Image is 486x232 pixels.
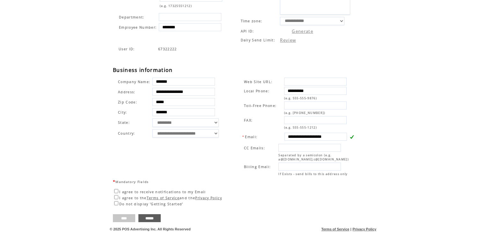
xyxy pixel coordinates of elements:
span: Toll-Free Phone: [244,103,276,108]
span: Web Site URL: [244,80,272,84]
span: Do not display 'Getting Started' [119,202,183,206]
span: Country: [118,131,135,136]
span: | [350,227,351,231]
span: Indicates the agent code for sign up page with sales agent or reseller tracking code [119,47,135,51]
span: Mandatory Fields [115,179,149,184]
span: If Exists - send bills to this address only [278,172,348,176]
span: State: [118,120,150,125]
span: I agree to the [119,196,147,200]
span: Daily Send Limit: [241,38,276,42]
span: FAX: [244,118,253,123]
span: (e.g. 17325551212) [160,4,192,8]
span: Indicates the agent code for sign up page with sales agent or reseller tracking code [158,47,177,51]
a: Generate [292,28,313,34]
a: Privacy Policy [195,196,222,200]
img: v.gif [350,135,354,139]
span: Email: [245,135,257,139]
span: API ID: [241,29,254,33]
a: Review [280,37,296,43]
span: Address: [118,90,136,94]
span: Company Name: [118,80,150,84]
span: (e.g. [PHONE_NUMBER]) [284,111,326,115]
span: Separated by a semicolon (e.g. a@[DOMAIN_NAME];c@[DOMAIN_NAME]) [278,153,349,161]
a: Terms of Service [321,227,350,231]
span: City: [118,110,127,115]
span: CC Emails: [244,146,265,150]
span: I agree to receive notifications to my Email [119,190,206,194]
span: (e.g. 555-555-9876) [284,96,317,100]
span: Billing Email: [244,165,271,169]
a: Privacy Policy [352,227,376,231]
span: Business information [113,67,173,74]
span: Department: [119,15,144,19]
a: Terms of Service [147,196,180,200]
span: and the [180,196,195,200]
span: © 2025 POS Advertising Inc. All Rights Reserved [110,227,191,231]
span: Time zone: [241,19,262,23]
span: Employee Number: [119,25,157,30]
span: Local Phone: [244,89,269,93]
span: (e.g. 555-555-1212) [284,125,317,130]
span: Zip Code: [118,100,137,104]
